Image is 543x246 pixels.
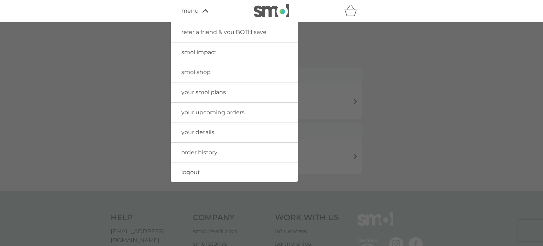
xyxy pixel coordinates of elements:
[171,143,298,162] a: order history
[171,162,298,182] a: logout
[181,89,226,96] span: your smol plans
[181,109,245,116] span: your upcoming orders
[171,122,298,142] a: your details
[181,69,211,75] span: smol shop
[181,149,217,156] span: order history
[181,129,214,136] span: your details
[181,6,199,16] span: menu
[171,62,298,82] a: smol shop
[171,22,298,42] a: refer a friend & you BOTH save
[171,42,298,62] a: smol impact
[171,103,298,122] a: your upcoming orders
[181,49,217,56] span: smol impact
[254,4,289,17] img: smol
[344,4,362,18] div: basket
[171,82,298,102] a: your smol plans
[181,29,267,35] span: refer a friend & you BOTH save
[181,169,200,176] span: logout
